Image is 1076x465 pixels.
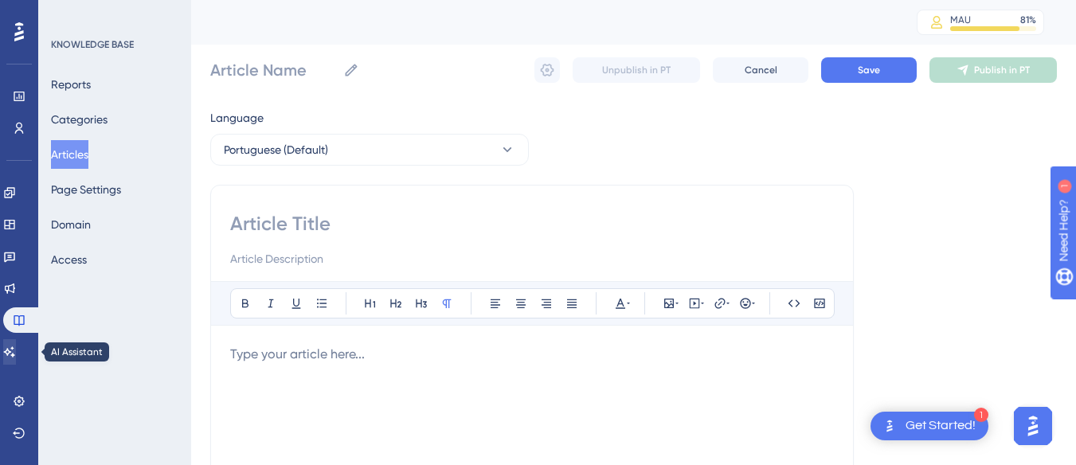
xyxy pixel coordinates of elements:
span: Unpublish in PT [602,64,671,76]
div: MAU [950,14,971,26]
span: Cancel [745,64,777,76]
div: 81 % [1020,14,1036,26]
span: Publish in PT [974,64,1030,76]
div: Get Started! [906,417,976,435]
button: Access [51,245,87,274]
span: Portuguese (Default) [224,140,328,159]
button: Cancel [713,57,808,83]
span: Save [858,64,880,76]
img: launcher-image-alternative-text [880,416,899,436]
span: Language [210,108,264,127]
button: Articles [51,140,88,169]
span: Need Help? [37,4,100,23]
button: Reports [51,70,91,99]
button: Save [821,57,917,83]
input: Article Description [230,249,834,268]
button: Portuguese (Default) [210,134,529,166]
iframe: UserGuiding AI Assistant Launcher [1009,402,1057,450]
button: Categories [51,105,108,134]
div: 1 [111,8,115,21]
input: Article Title [230,211,834,236]
button: Unpublish in PT [573,57,700,83]
div: Open Get Started! checklist, remaining modules: 1 [871,412,988,440]
button: Page Settings [51,175,121,204]
div: 1 [974,408,988,422]
input: Article Name [210,59,337,81]
div: KNOWLEDGE BASE [51,38,134,51]
button: Publish in PT [929,57,1057,83]
button: Domain [51,210,91,239]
